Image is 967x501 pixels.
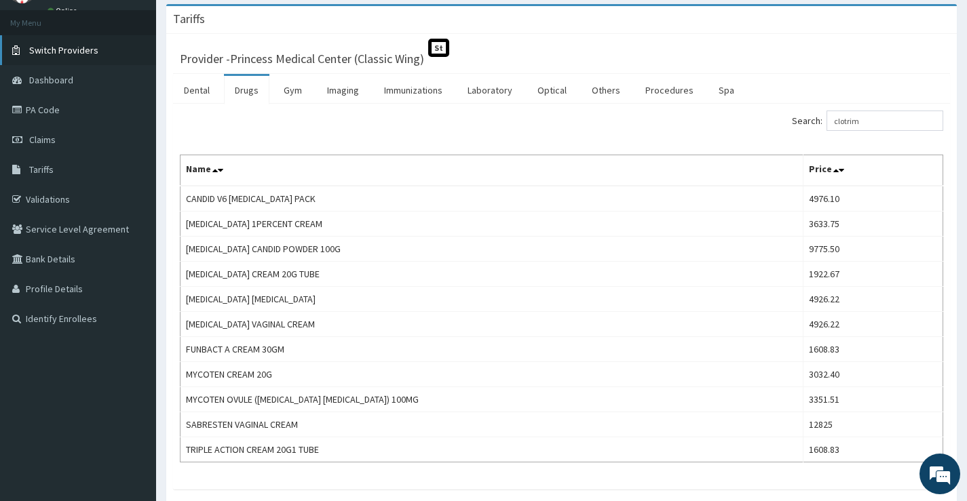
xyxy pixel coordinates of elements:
[803,212,943,237] td: 3633.75
[803,437,943,462] td: 1608.83
[224,76,269,104] a: Drugs
[634,76,704,104] a: Procedures
[181,186,803,212] td: CANDID V6 [MEDICAL_DATA] PACK
[827,111,943,131] input: Search:
[803,337,943,362] td: 1608.83
[803,387,943,412] td: 3351.51
[792,111,943,131] label: Search:
[803,186,943,212] td: 4976.10
[181,155,803,186] th: Name
[803,312,943,337] td: 4926.22
[181,262,803,287] td: [MEDICAL_DATA] CREAM 20G TUBE
[173,13,205,25] h3: Tariffs
[181,387,803,412] td: MYCOTEN OVULE ([MEDICAL_DATA] [MEDICAL_DATA]) 100MG
[316,76,370,104] a: Imaging
[181,362,803,387] td: MYCOTEN CREAM 20G
[181,237,803,262] td: [MEDICAL_DATA] CANDID POWDER 100G
[803,237,943,262] td: 9775.50
[373,76,453,104] a: Immunizations
[181,312,803,337] td: [MEDICAL_DATA] VAGINAL CREAM
[708,76,745,104] a: Spa
[803,412,943,437] td: 12825
[29,134,56,146] span: Claims
[29,44,98,56] span: Switch Providers
[181,437,803,462] td: TRIPLE ACTION CREAM 20G1 TUBE
[527,76,577,104] a: Optical
[581,76,631,104] a: Others
[803,155,943,186] th: Price
[223,7,255,39] div: Minimize live chat window
[428,39,449,57] span: St
[29,74,73,86] span: Dashboard
[7,346,259,394] textarea: Type your message and hit 'Enter'
[803,362,943,387] td: 3032.40
[79,159,187,296] span: We're online!
[457,76,523,104] a: Laboratory
[181,287,803,312] td: [MEDICAL_DATA] [MEDICAL_DATA]
[273,76,313,104] a: Gym
[803,287,943,312] td: 4926.22
[48,6,80,16] a: Online
[181,412,803,437] td: SABRESTEN VAGINAL CREAM
[173,76,221,104] a: Dental
[181,212,803,237] td: [MEDICAL_DATA] 1PERCENT CREAM
[180,53,424,65] h3: Provider - Princess Medical Center (Classic Wing)
[29,163,54,176] span: Tariffs
[803,262,943,287] td: 1922.67
[25,68,55,102] img: d_794563401_company_1708531726252_794563401
[181,337,803,362] td: FUNBACT A CREAM 30GM
[71,76,228,94] div: Chat with us now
